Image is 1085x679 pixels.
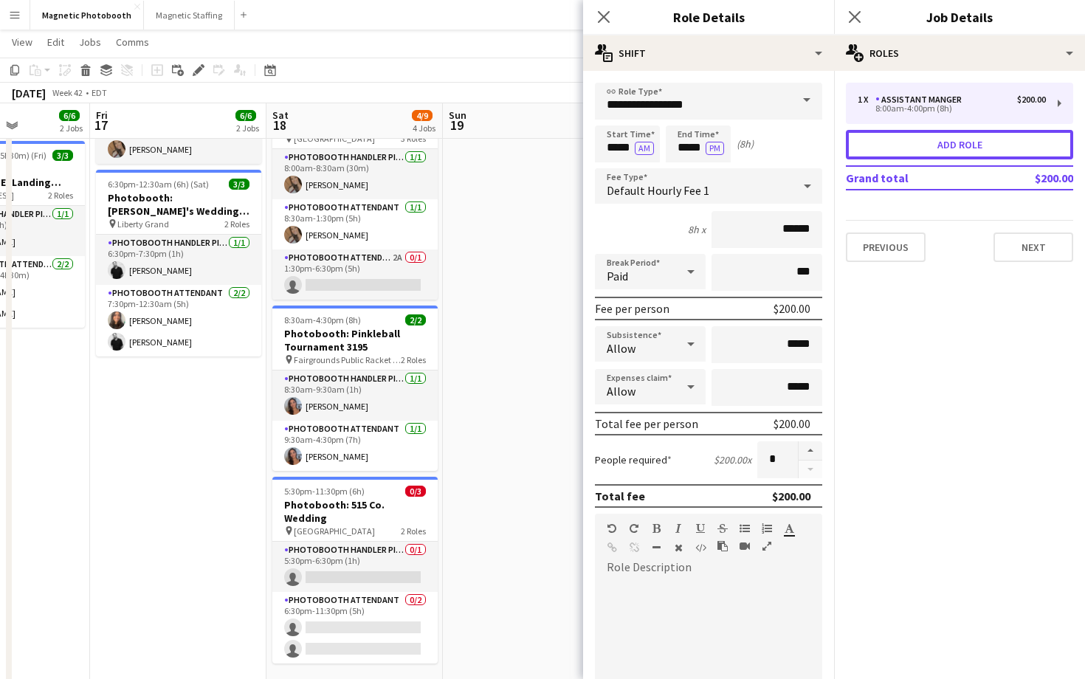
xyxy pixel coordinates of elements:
[272,421,438,471] app-card-role: Photobooth Attendant1/19:30am-4:30pm (7h)[PERSON_NAME]
[272,249,438,300] app-card-role: Photobooth Attendant2A0/11:30pm-6:30pm (5h)
[607,341,635,356] span: Allow
[595,301,669,316] div: Fee per person
[737,137,754,151] div: (8h)
[79,35,101,49] span: Jobs
[740,540,750,552] button: Insert video
[762,540,772,552] button: Fullscreen
[48,190,73,201] span: 2 Roles
[651,523,661,534] button: Bold
[401,354,426,365] span: 2 Roles
[270,117,289,134] span: 18
[401,525,426,537] span: 2 Roles
[272,592,438,664] app-card-role: Photobooth Attendant0/26:30pm-11:30pm (5h)
[12,86,46,100] div: [DATE]
[110,32,155,52] a: Comms
[651,542,661,554] button: Horizontal Line
[695,523,706,534] button: Underline
[717,523,728,534] button: Strikethrough
[635,142,654,155] button: AM
[834,35,1085,71] div: Roles
[12,35,32,49] span: View
[224,218,249,230] span: 2 Roles
[858,94,875,105] div: 1 x
[717,540,728,552] button: Paste as plain text
[41,32,70,52] a: Edit
[595,453,672,466] label: People required
[858,105,1046,112] div: 8:00am-4:00pm (8h)
[688,223,706,236] div: 8h x
[272,477,438,664] app-job-card: 5:30pm-11:30pm (6h)0/3Photobooth: 515 Co. Wedding [GEOGRAPHIC_DATA]2 RolesPhotobooth Handler Pick...
[30,1,144,30] button: Magnetic Photobooth
[49,87,86,98] span: Week 42
[846,232,926,262] button: Previous
[272,370,438,421] app-card-role: Photobooth Handler Pick-Up/Drop-Off1/18:30am-9:30am (1h)[PERSON_NAME]
[607,183,709,198] span: Default Hourly Fee 1
[447,117,466,134] span: 19
[799,441,822,461] button: Increase
[272,542,438,592] app-card-role: Photobooth Handler Pick-Up/Drop-Off0/15:30pm-6:30pm (1h)
[235,110,256,121] span: 6/6
[405,314,426,325] span: 2/2
[875,94,968,105] div: Assistant Manger
[846,166,986,190] td: Grand total
[629,523,639,534] button: Redo
[595,416,698,431] div: Total fee per person
[784,523,794,534] button: Text Color
[706,142,724,155] button: PM
[272,327,438,354] h3: Photobooth: Pinkleball Tournament 3195
[96,191,261,218] h3: Photobooth: [PERSON_NAME]'s Wedding 3166
[695,542,706,554] button: HTML Code
[284,486,365,497] span: 5:30pm-11:30pm (6h)
[272,306,438,471] app-job-card: 8:30am-4:30pm (8h)2/2Photobooth: Pinkleball Tournament 3195 Fairgrounds Public Racket Club - [GEO...
[236,123,259,134] div: 2 Jobs
[117,218,169,230] span: Liberty Grand
[413,123,435,134] div: 4 Jobs
[47,35,64,49] span: Edit
[94,117,108,134] span: 17
[272,149,438,199] app-card-role: Photobooth Handler Pick-Up/Drop-Off1/18:00am-8:30am (30m)[PERSON_NAME]
[607,523,617,534] button: Undo
[607,384,635,399] span: Allow
[229,179,249,190] span: 3/3
[73,32,107,52] a: Jobs
[772,489,810,503] div: $200.00
[116,35,149,49] span: Comms
[96,235,261,285] app-card-role: Photobooth Handler Pick-Up/Drop-Off1/16:30pm-7:30pm (1h)[PERSON_NAME]
[583,7,834,27] h3: Role Details
[92,87,107,98] div: EDT
[96,285,261,356] app-card-role: Photobooth Attendant2/27:30pm-12:30am (5h)[PERSON_NAME][PERSON_NAME]
[59,110,80,121] span: 6/6
[834,7,1085,27] h3: Job Details
[673,523,683,534] button: Italic
[60,123,83,134] div: 2 Jobs
[272,498,438,525] h3: Photobooth: 515 Co. Wedding
[1017,94,1046,105] div: $200.00
[740,523,750,534] button: Unordered List
[96,170,261,356] app-job-card: 6:30pm-12:30am (6h) (Sat)3/3Photobooth: [PERSON_NAME]'s Wedding 3166 Liberty Grand2 RolesPhotoboo...
[294,354,401,365] span: Fairgrounds Public Racket Club - [GEOGRAPHIC_DATA]
[846,130,1073,159] button: Add role
[294,525,375,537] span: [GEOGRAPHIC_DATA]
[284,314,361,325] span: 8:30am-4:30pm (8h)
[714,453,751,466] div: $200.00 x
[96,114,261,164] app-card-role: Photobooth Attendant1/12:45pm-8:30pm (5h45m)[PERSON_NAME]
[774,416,810,431] div: $200.00
[607,269,628,283] span: Paid
[272,84,438,300] app-job-card: 8:00am-6:30pm (10h30m)2/3Photobooth: TCS Toronto Waterfront Marathon Expo 3641 [GEOGRAPHIC_DATA]3...
[108,179,209,190] span: 6:30pm-12:30am (6h) (Sat)
[272,108,289,122] span: Sat
[595,489,645,503] div: Total fee
[52,150,73,161] span: 3/3
[449,108,466,122] span: Sun
[762,523,772,534] button: Ordered List
[96,108,108,122] span: Fri
[272,199,438,249] app-card-role: Photobooth Attendant1/18:30am-1:30pm (5h)[PERSON_NAME]
[6,32,38,52] a: View
[405,486,426,497] span: 0/3
[583,35,834,71] div: Shift
[986,166,1073,190] td: $200.00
